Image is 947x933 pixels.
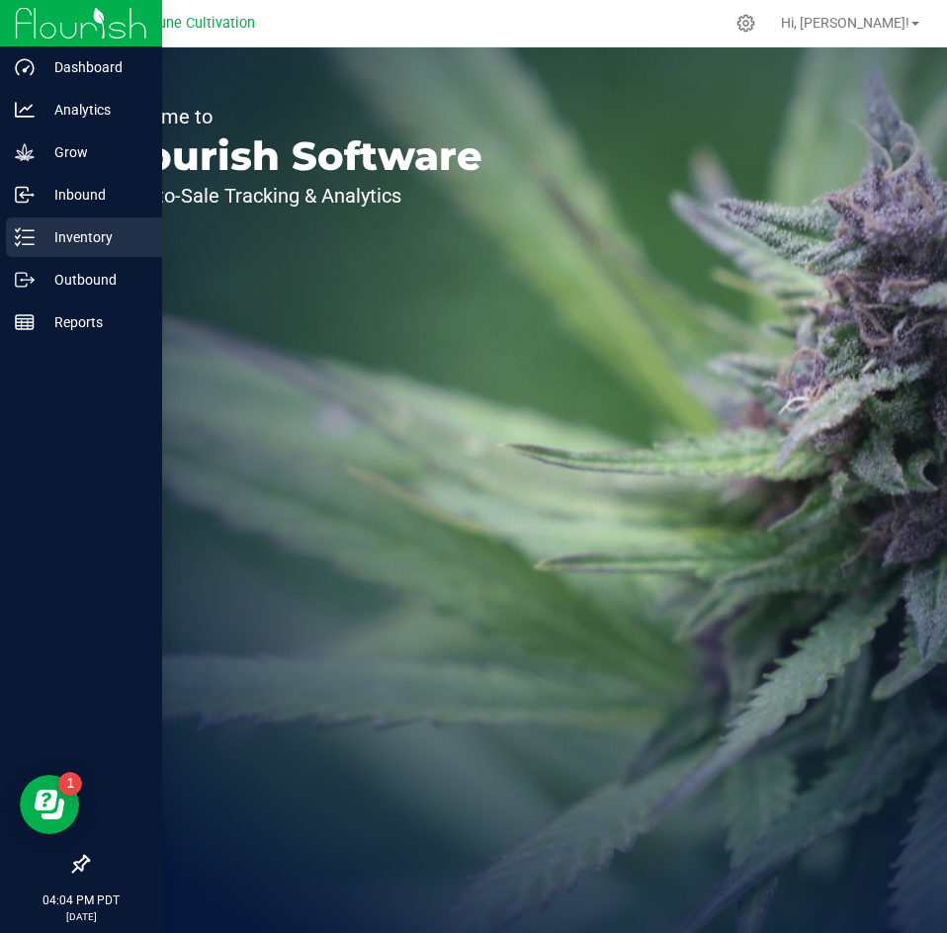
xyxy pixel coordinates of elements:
span: Dune Cultivation [149,15,255,32]
inline-svg: Inbound [15,185,35,205]
p: Welcome to [107,107,482,127]
p: 04:04 PM PDT [9,891,153,909]
inline-svg: Inventory [15,227,35,247]
p: [DATE] [9,909,153,924]
p: Inbound [35,183,153,207]
inline-svg: Dashboard [15,57,35,77]
inline-svg: Analytics [15,100,35,120]
p: Grow [35,140,153,164]
p: Reports [35,310,153,334]
iframe: Resource center unread badge [58,772,82,796]
inline-svg: Reports [15,312,35,332]
p: Flourish Software [107,136,482,176]
p: Seed-to-Sale Tracking & Analytics [107,186,482,206]
p: Outbound [35,268,153,292]
iframe: Resource center [20,775,79,834]
span: Hi, [PERSON_NAME]! [781,15,909,31]
p: Dashboard [35,55,153,79]
div: Manage settings [733,14,758,33]
inline-svg: Outbound [15,270,35,290]
p: Inventory [35,225,153,249]
inline-svg: Grow [15,142,35,162]
p: Analytics [35,98,153,122]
